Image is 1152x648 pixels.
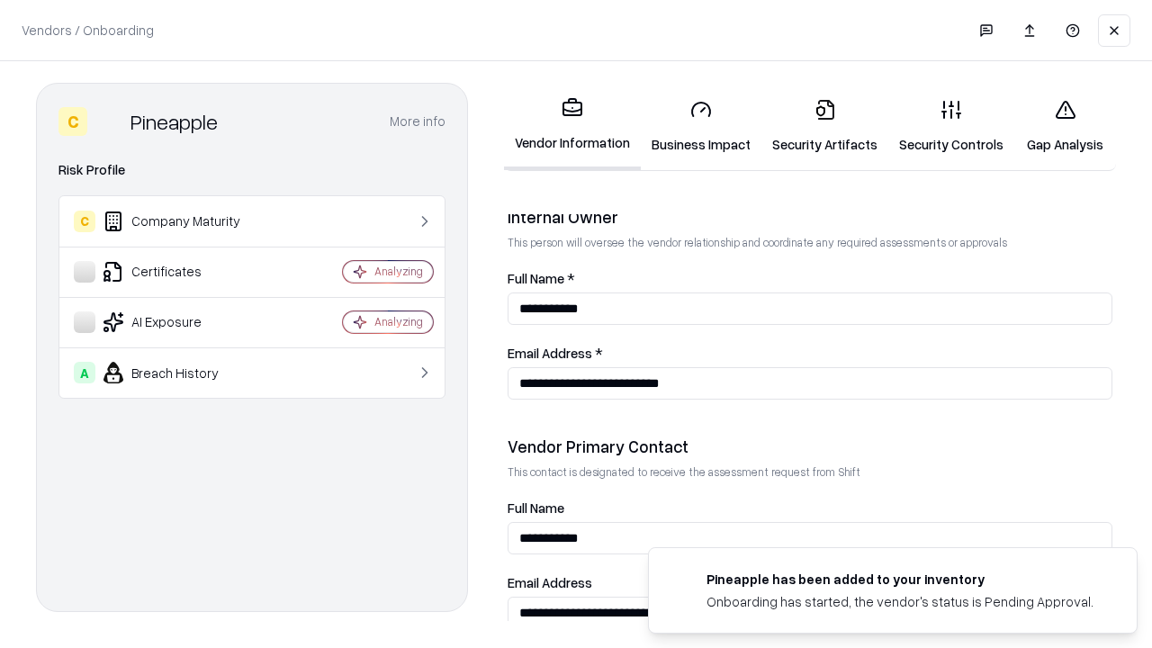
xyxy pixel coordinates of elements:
div: C [58,107,87,136]
div: C [74,211,95,232]
div: Breach History [74,362,289,383]
p: This person will oversee the vendor relationship and coordinate any required assessments or appro... [508,235,1112,250]
div: A [74,362,95,383]
label: Email Address * [508,346,1112,360]
p: Vendors / Onboarding [22,21,154,40]
label: Full Name [508,501,1112,515]
button: More info [390,105,445,138]
div: Internal Owner [508,206,1112,228]
div: Company Maturity [74,211,289,232]
div: Risk Profile [58,159,445,181]
div: Certificates [74,261,289,283]
div: Vendor Primary Contact [508,436,1112,457]
a: Gap Analysis [1014,85,1116,168]
img: Pineapple [94,107,123,136]
img: pineappleenergy.com [670,570,692,591]
a: Vendor Information [504,83,641,170]
div: Analyzing [374,314,423,329]
div: Onboarding has started, the vendor's status is Pending Approval. [706,592,1093,611]
p: This contact is designated to receive the assessment request from Shift [508,464,1112,480]
div: Pineapple has been added to your inventory [706,570,1093,589]
label: Email Address [508,576,1112,589]
div: Analyzing [374,264,423,279]
a: Security Controls [888,85,1014,168]
div: AI Exposure [74,311,289,333]
a: Security Artifacts [761,85,888,168]
label: Full Name * [508,272,1112,285]
a: Business Impact [641,85,761,168]
div: Pineapple [130,107,218,136]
